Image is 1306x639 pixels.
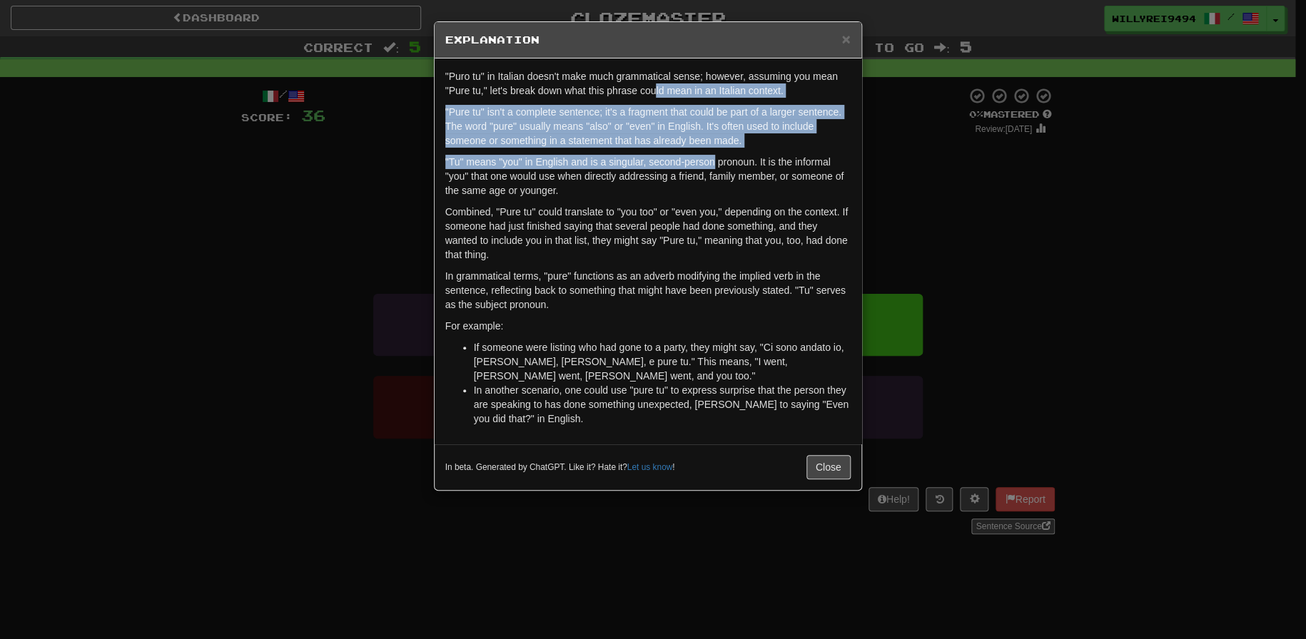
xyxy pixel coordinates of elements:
span: × [841,31,850,47]
p: "Puro tu" in Italian doesn't make much grammatical sense; however, assuming you mean "Pure tu," l... [445,69,851,98]
small: In beta. Generated by ChatGPT. Like it? Hate it? ! [445,461,675,474]
p: Combined, "Pure tu" could translate to "you too" or "even you," depending on the context. If some... [445,205,851,262]
p: In grammatical terms, "pure" functions as an adverb modifying the implied verb in the sentence, r... [445,269,851,312]
button: Close [806,455,851,479]
li: In another scenario, one could use "pure tu" to express surprise that the person they are speakin... [474,383,851,426]
p: "Tu" means "you" in English and is a singular, second-person pronoun. It is the informal "you" th... [445,155,851,198]
li: If someone were listing who had gone to a party, they might say, "Ci sono andato io, [PERSON_NAME... [474,340,851,383]
a: Let us know [627,462,672,472]
button: Close [841,31,850,46]
p: "Pure tu" isn't a complete sentence; it's a fragment that could be part of a larger sentence. The... [445,105,851,148]
p: For example: [445,319,851,333]
h5: Explanation [445,33,851,47]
